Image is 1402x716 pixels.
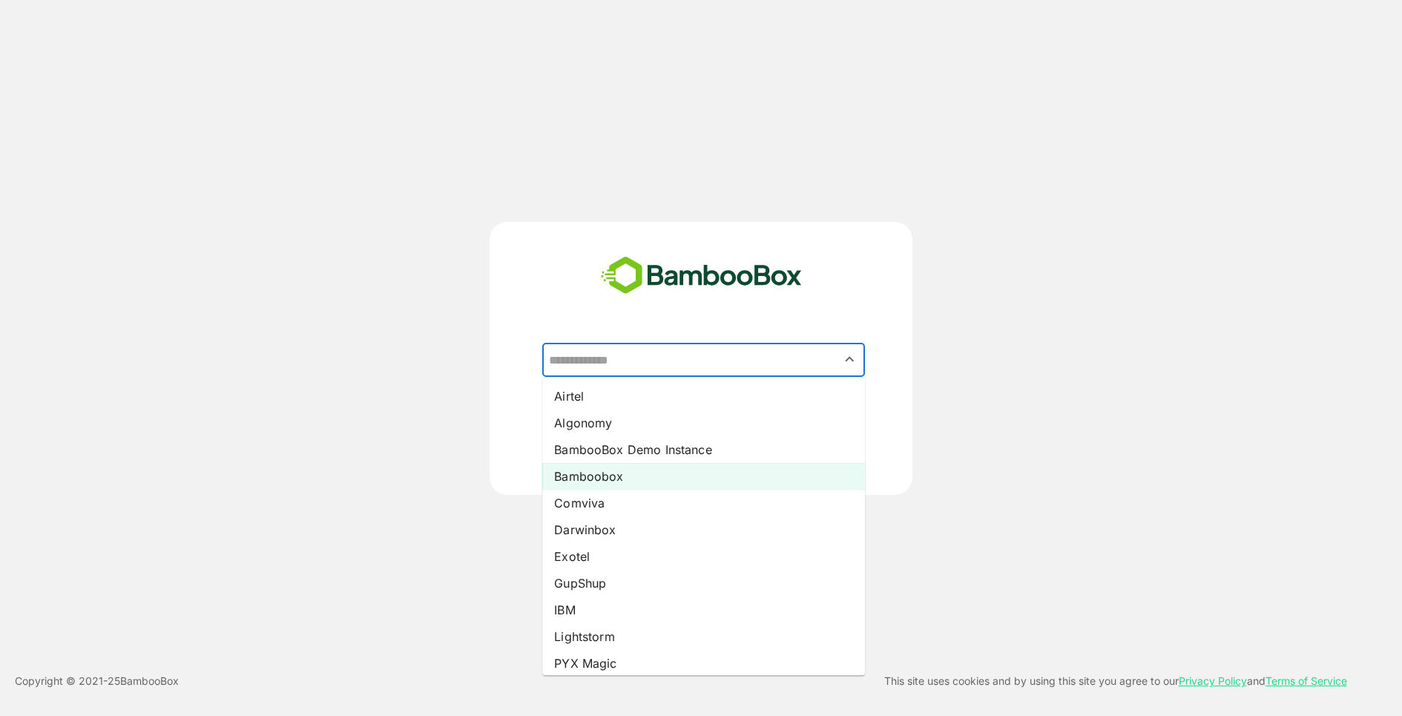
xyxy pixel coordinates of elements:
[15,672,179,690] p: Copyright © 2021- 25 BambooBox
[542,516,865,543] li: Darwinbox
[542,570,865,597] li: GupShup
[542,410,865,436] li: Algonomy
[542,383,865,410] li: Airtel
[1179,674,1247,687] a: Privacy Policy
[542,436,865,463] li: BambooBox Demo Instance
[840,349,860,370] button: Close
[542,650,865,677] li: PYX Magic
[593,252,810,300] img: bamboobox
[884,672,1347,690] p: This site uses cookies and by using this site you agree to our and
[542,623,865,650] li: Lightstorm
[1266,674,1347,687] a: Terms of Service
[542,463,865,490] li: Bamboobox
[542,597,865,623] li: IBM
[542,543,865,570] li: Exotel
[542,490,865,516] li: Comviva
